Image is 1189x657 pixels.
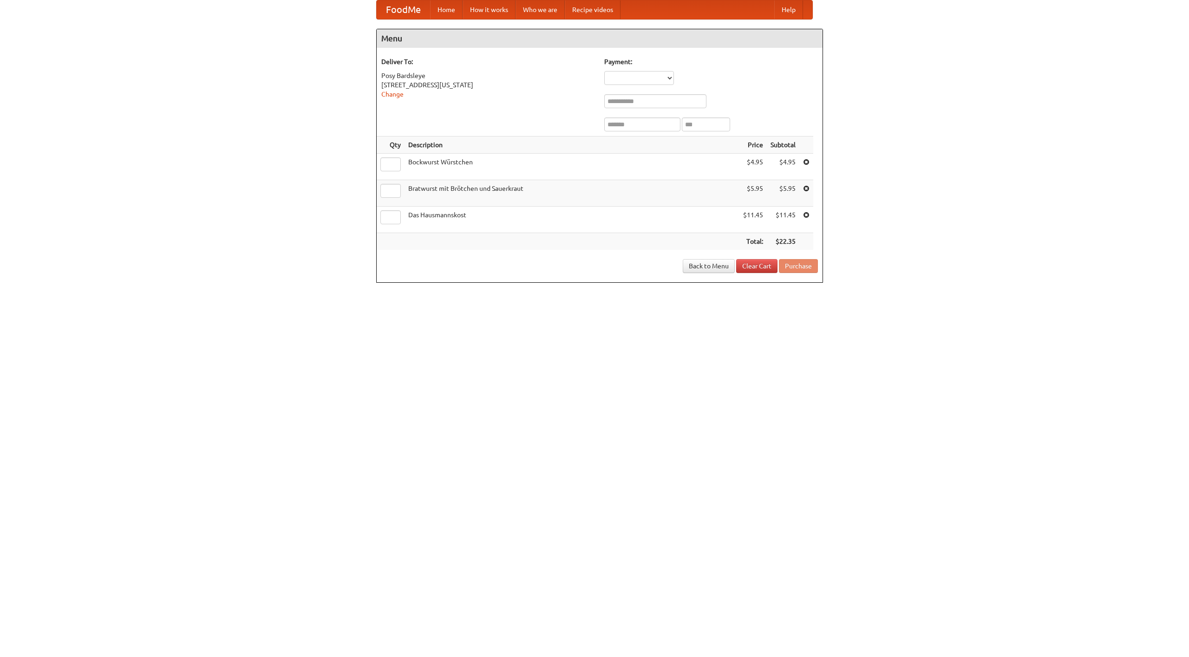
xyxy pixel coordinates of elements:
[739,207,767,233] td: $11.45
[516,0,565,19] a: Who we are
[381,71,595,80] div: Posy Bardsleye
[565,0,621,19] a: Recipe videos
[405,137,739,154] th: Description
[381,57,595,66] h5: Deliver To:
[767,137,799,154] th: Subtotal
[430,0,463,19] a: Home
[377,137,405,154] th: Qty
[736,259,777,273] a: Clear Cart
[739,137,767,154] th: Price
[405,154,739,180] td: Bockwurst Würstchen
[739,233,767,250] th: Total:
[767,180,799,207] td: $5.95
[739,180,767,207] td: $5.95
[767,233,799,250] th: $22.35
[463,0,516,19] a: How it works
[604,57,818,66] h5: Payment:
[767,207,799,233] td: $11.45
[381,91,404,98] a: Change
[779,259,818,273] button: Purchase
[683,259,735,273] a: Back to Menu
[405,207,739,233] td: Das Hausmannskost
[739,154,767,180] td: $4.95
[381,80,595,90] div: [STREET_ADDRESS][US_STATE]
[377,29,823,48] h4: Menu
[767,154,799,180] td: $4.95
[774,0,803,19] a: Help
[377,0,430,19] a: FoodMe
[405,180,739,207] td: Bratwurst mit Brötchen und Sauerkraut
